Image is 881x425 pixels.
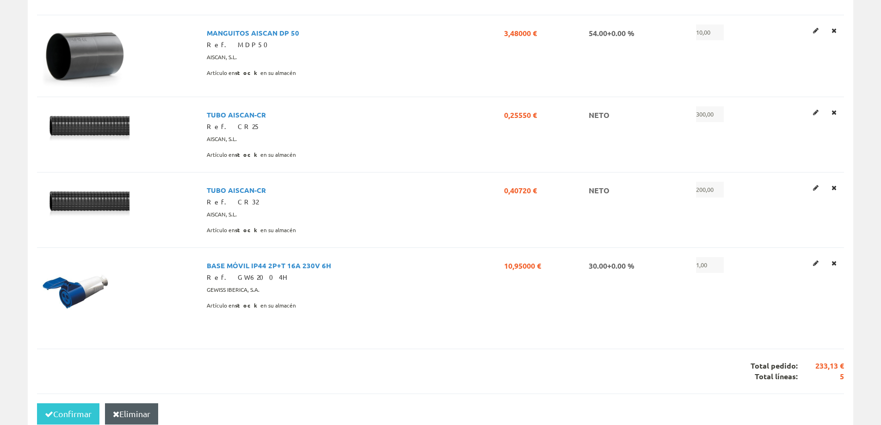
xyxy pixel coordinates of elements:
button: Eliminar [105,403,158,425]
span: NETO [589,182,610,197]
span: Artículo en en su almacén [207,222,296,238]
div: Ref. MDP50 [207,40,427,49]
div: Total pedido: Total líneas: [37,349,844,394]
span: NETO [589,106,610,122]
span: 200,00 [696,182,724,197]
img: Foto artículo TUBO AISCAN-CR (192x93.428571428571) [41,106,129,149]
b: stock [235,151,260,158]
div: Ref. CR32 [207,197,427,207]
span: 0,25550 € [504,106,537,122]
span: BASE MÓVIL IP44 2P+T 16A 230V 6H [207,257,331,273]
span: 30.00+0.00 % [589,257,635,273]
span: TUBO AISCAN-CR [207,106,266,122]
span: 54.00+0.00 % [589,25,635,40]
span: Artículo en en su almacén [207,65,296,81]
span: 0,40720 € [504,182,537,197]
a: Eliminar [829,106,839,118]
span: 10,95000 € [504,257,541,273]
img: Foto artículo TUBO AISCAN-CR (192x93.428571428571) [41,182,129,225]
img: Foto artículo BASE MÓVIL IP44 2P+T 16A 230V 6H (150x150) [41,257,110,326]
div: Ref. GW62004H [207,273,427,282]
span: 233,13 € [798,361,844,371]
a: Editar [810,106,821,118]
span: Artículo en en su almacén [207,298,296,314]
span: 3,48000 € [504,25,537,40]
span: GEWISS IBERICA, S.A. [207,282,259,298]
span: 300,00 [696,106,724,122]
a: Eliminar [829,182,839,194]
span: 5 [798,371,844,382]
a: Editar [810,257,821,269]
span: AISCAN, S.L. [207,49,237,65]
b: stock [235,226,260,234]
span: 10,00 [696,25,724,40]
b: stock [235,302,260,309]
span: MANGUITOS AISCAN DP 50 [207,25,299,40]
span: 1,00 [696,257,724,273]
a: Eliminar [829,25,839,37]
span: AISCAN, S.L. [207,131,237,147]
a: Editar [810,182,821,194]
a: Editar [810,25,821,37]
img: Foto artículo MANGUITOS AISCAN DP 50 (192x136.28571428571) [41,25,129,87]
a: Eliminar [829,257,839,269]
span: AISCAN, S.L. [207,207,237,222]
div: Ref. CR25 [207,122,427,131]
button: Confirmar [37,403,99,425]
span: Artículo en en su almacén [207,147,296,163]
b: stock [235,69,260,76]
span: TUBO AISCAN-CR [207,182,266,197]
